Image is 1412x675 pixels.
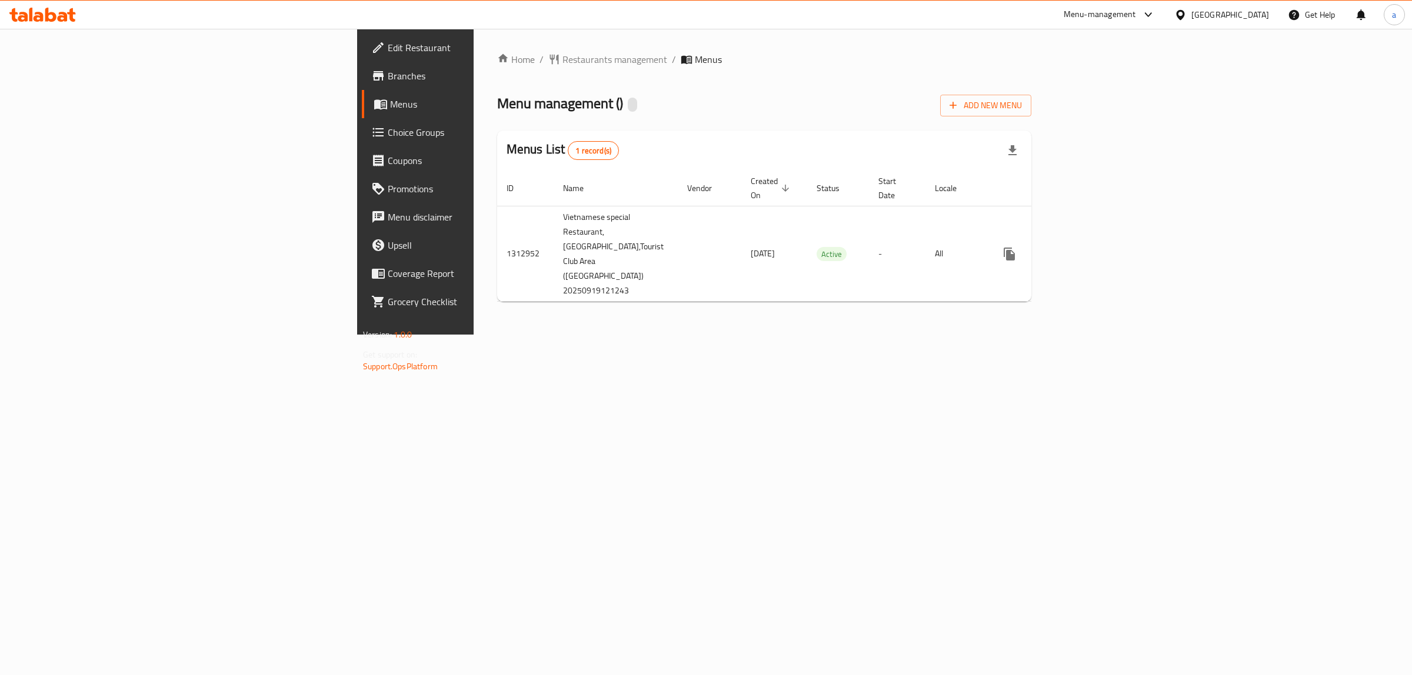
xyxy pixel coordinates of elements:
div: Active [817,247,847,261]
a: Grocery Checklist [362,288,593,316]
a: Menu disclaimer [362,203,593,231]
span: Add New Menu [950,98,1022,113]
span: Get support on: [363,347,417,362]
span: ID [507,181,529,195]
a: Promotions [362,175,593,203]
div: Total records count [568,141,619,160]
td: Vietnamese special Restaurant, [GEOGRAPHIC_DATA],Tourist Club Area ([GEOGRAPHIC_DATA]) 2025091912... [554,206,678,302]
button: more [995,240,1024,268]
a: Choice Groups [362,118,593,146]
span: Coverage Report [388,266,584,280]
span: Coupons [388,153,584,168]
span: Menus [695,52,722,66]
a: Coupons [362,146,593,175]
td: All [925,206,986,302]
span: Start Date [878,174,911,202]
td: - [869,206,925,302]
a: Support.OpsPlatform [363,359,438,374]
span: Name [563,181,599,195]
li: / [672,52,676,66]
span: Vendor [687,181,727,195]
span: Menus [390,97,584,111]
span: a [1392,8,1396,21]
a: Coverage Report [362,259,593,288]
h2: Menus List [507,141,619,160]
span: 1 record(s) [568,145,618,156]
div: [GEOGRAPHIC_DATA] [1191,8,1269,21]
table: enhanced table [497,171,1118,302]
th: Actions [986,171,1118,206]
span: Choice Groups [388,125,584,139]
button: Add New Menu [940,95,1031,116]
div: Export file [998,136,1027,165]
span: Version: [363,327,392,342]
span: Created On [751,174,793,202]
span: Menu management ( ) [497,90,623,116]
span: Branches [388,69,584,83]
div: Menu-management [1064,8,1136,22]
span: Locale [935,181,972,195]
a: Edit Restaurant [362,34,593,62]
button: Change Status [1024,240,1052,268]
span: 1.0.0 [394,327,412,342]
span: Edit Restaurant [388,41,584,55]
a: Menus [362,90,593,118]
nav: breadcrumb [497,52,1031,66]
span: Menu disclaimer [388,210,584,224]
span: Promotions [388,182,584,196]
span: Active [817,248,847,261]
a: Upsell [362,231,593,259]
span: Upsell [388,238,584,252]
span: Restaurants management [562,52,667,66]
a: Restaurants management [548,52,667,66]
a: Branches [362,62,593,90]
span: Status [817,181,855,195]
span: [DATE] [751,246,775,261]
span: Grocery Checklist [388,295,584,309]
